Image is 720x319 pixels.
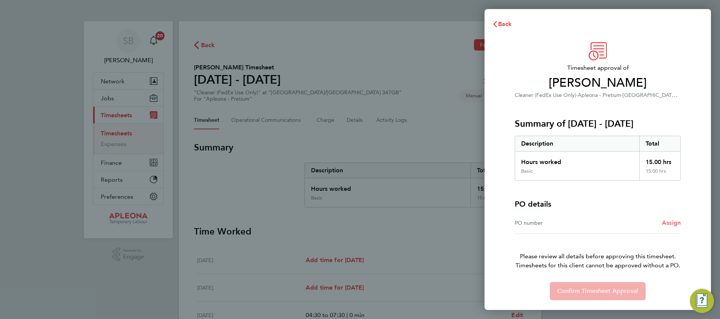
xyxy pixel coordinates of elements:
[621,92,623,98] span: ·
[515,92,576,98] span: Cleaner (FedEx Use Only)
[515,63,681,72] span: Timesheet approval of
[576,92,578,98] span: ·
[485,17,520,32] button: Back
[639,152,681,168] div: 15.00 hrs
[498,20,512,28] span: Back
[521,168,532,174] div: Basic
[639,136,681,151] div: Total
[506,234,690,270] p: Please review all details before approving this timesheet.
[515,152,639,168] div: Hours worked
[515,199,551,209] h4: PO details
[662,219,681,226] span: Assign
[662,218,681,227] a: Assign
[515,136,639,151] div: Description
[515,75,681,90] span: [PERSON_NAME]
[578,92,621,98] span: Apleona - Pretium
[515,136,681,181] div: Summary of 20 - 26 Sep 2025
[515,218,598,227] div: PO number
[515,118,681,130] h3: Summary of [DATE] - [DATE]
[639,168,681,180] div: 15.00 hrs
[690,289,714,313] button: Engage Resource Center
[506,261,690,270] span: Timesheets for this client cannot be approved without a PO.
